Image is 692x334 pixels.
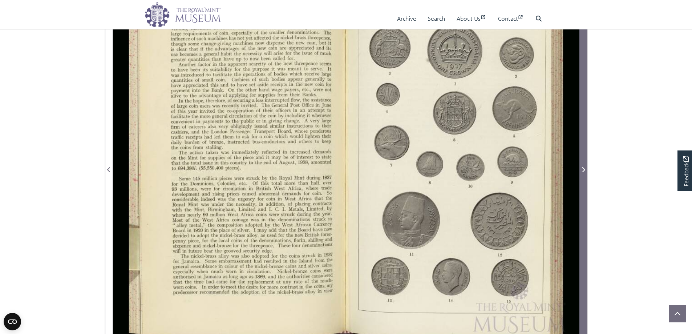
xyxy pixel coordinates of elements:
img: logo_wide.png [145,2,221,27]
a: Would you like to provide feedback? [677,150,692,191]
a: About Us [457,8,486,29]
span: Feedback [681,156,690,186]
a: Contact [498,8,524,29]
a: Archive [397,8,416,29]
button: Open CMP widget [4,313,21,330]
a: Search [428,8,445,29]
button: Scroll to top [669,305,686,322]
